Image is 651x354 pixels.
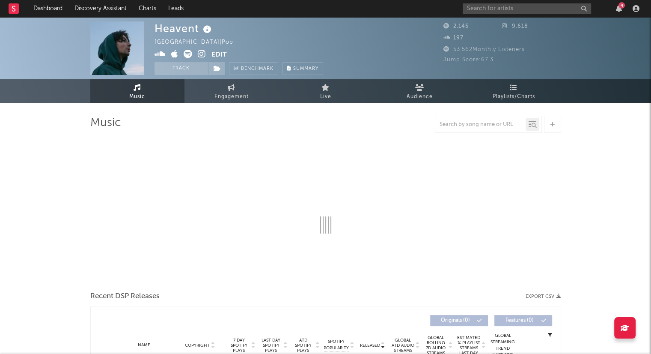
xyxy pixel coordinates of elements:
[155,21,214,36] div: Heavent
[90,79,184,103] a: Music
[500,318,539,323] span: Features ( 0 )
[116,342,172,348] div: Name
[228,338,250,353] span: 7 Day Spotify Plays
[436,318,475,323] span: Originals ( 0 )
[214,92,249,102] span: Engagement
[282,62,323,75] button: Summary
[185,343,210,348] span: Copyright
[443,57,493,63] span: Jump Score: 67.3
[241,64,273,74] span: Benchmark
[526,294,561,299] button: Export CSV
[292,338,315,353] span: ATD Spotify Plays
[129,92,145,102] span: Music
[443,35,464,41] span: 197
[407,92,433,102] span: Audience
[320,92,331,102] span: Live
[493,92,535,102] span: Playlists/Charts
[430,315,488,326] button: Originals(0)
[360,343,380,348] span: Released
[391,338,415,353] span: Global ATD Audio Streams
[443,47,525,52] span: 53.562 Monthly Listeners
[293,66,318,71] span: Summary
[618,2,625,9] div: 4
[443,24,469,29] span: 2.145
[373,79,467,103] a: Audience
[90,291,160,302] span: Recent DSP Releases
[260,338,282,353] span: Last Day Spotify Plays
[324,339,349,351] span: Spotify Popularity
[184,79,279,103] a: Engagement
[279,79,373,103] a: Live
[229,62,278,75] a: Benchmark
[467,79,561,103] a: Playlists/Charts
[616,5,622,12] button: 4
[435,121,526,128] input: Search by song name or URL
[463,3,591,14] input: Search for artists
[155,62,208,75] button: Track
[211,50,227,60] button: Edit
[494,315,552,326] button: Features(0)
[502,24,528,29] span: 9.618
[155,37,243,48] div: [GEOGRAPHIC_DATA] | Pop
